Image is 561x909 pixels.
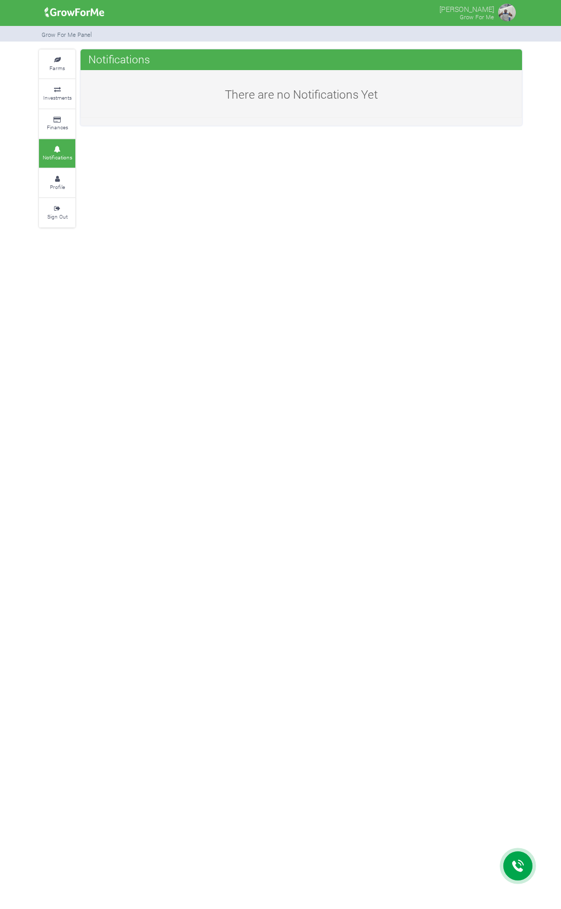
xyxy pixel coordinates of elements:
small: Profile [50,183,65,191]
small: Notifications [43,154,72,161]
span: Notifications [86,49,153,70]
small: Investments [43,94,72,101]
a: Investments [39,79,75,108]
a: Notifications [39,139,75,168]
small: Grow For Me [460,13,494,21]
a: Farms [39,50,75,78]
small: Grow For Me Panel [42,31,92,38]
small: Finances [47,124,68,131]
img: growforme image [497,2,517,23]
small: Sign Out [47,213,68,220]
a: Sign Out [39,198,75,227]
h4: There are no Notifications Yet [90,77,512,112]
p: [PERSON_NAME] [439,2,494,15]
a: Profile [39,169,75,197]
img: growforme image [41,2,108,23]
a: Finances [39,110,75,138]
small: Farms [49,64,65,72]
